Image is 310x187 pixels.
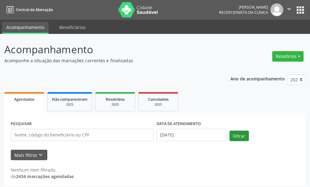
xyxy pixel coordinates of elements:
div: de [11,173,74,180]
p: Ano de acompanhamento [230,75,285,82]
button: apps [295,5,306,15]
button:  [283,3,295,16]
span: Cancelados [148,97,169,102]
label: PESQUISAR [11,119,32,129]
div: Nenhum item filtrado [11,167,74,173]
input: Nome, código do beneficiário ou CPF [11,129,154,141]
span: Não compareceram [52,97,88,102]
div: 2025 [52,102,88,107]
button: Relatórios [272,51,304,62]
div: [PERSON_NAME] [219,5,268,10]
img: img [270,3,283,16]
label: DATA DE ATENDIMENTO [157,119,201,129]
a: Acompanhamento [2,22,49,34]
a: Beneficiários [55,22,90,33]
p: Acompanhamento [4,42,215,57]
button: Filtrar [230,131,249,141]
div: 2025 [100,102,131,107]
strong: 2434 marcações agendadas [16,173,74,179]
i:  [286,6,292,12]
span: Agendados [14,97,34,102]
div: 2025 [143,102,174,107]
a: Central de Marcação [4,5,53,15]
span: Central de Marcação [16,7,53,12]
button: Mais filtroskeyboard_arrow_down [11,150,47,161]
span: Resolvidos [106,97,125,102]
span: Recepcionista da clínica [219,10,268,15]
i: keyboard_arrow_down [37,152,44,158]
p: Acompanhe a situação das marcações correntes e finalizadas [4,57,215,64]
input: Selecione um intervalo [157,129,226,141]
